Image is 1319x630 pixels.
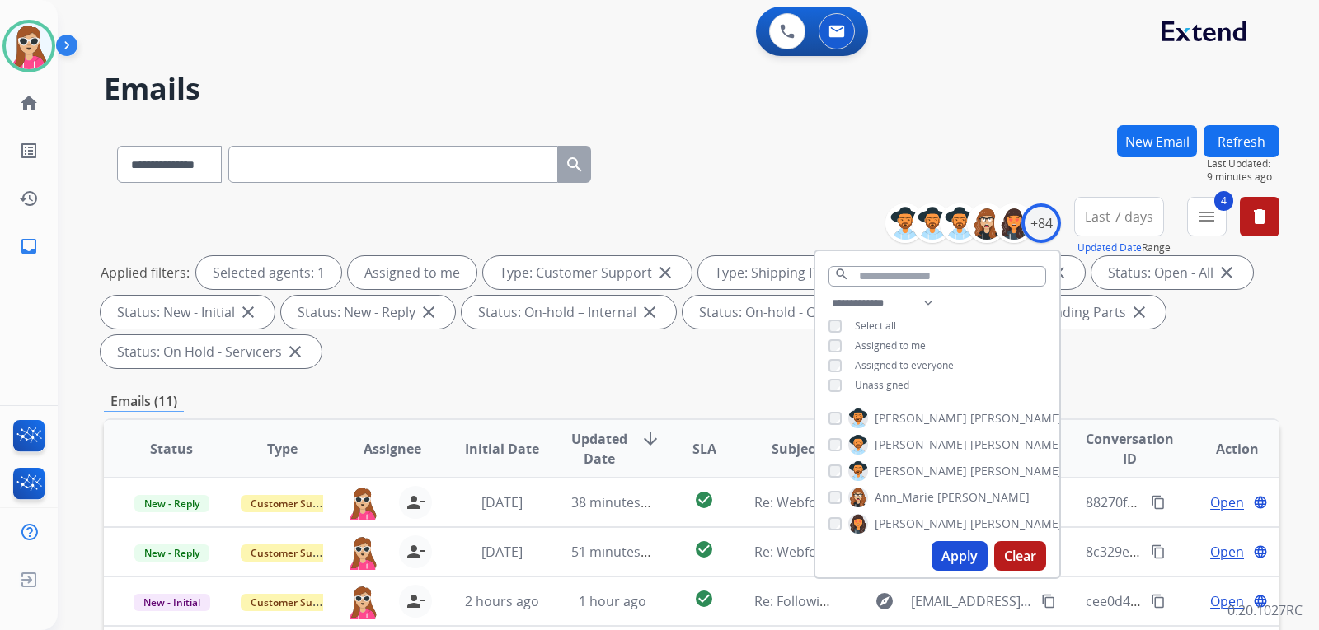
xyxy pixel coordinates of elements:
span: Last 7 days [1085,213,1153,220]
span: [PERSON_NAME] [970,463,1063,479]
span: New - Reply [134,495,209,512]
span: SLA [692,439,716,459]
span: Open [1210,492,1244,512]
span: [PERSON_NAME] [875,436,967,453]
span: [EMAIL_ADDRESS][DOMAIN_NAME] [911,591,1031,611]
div: +84 [1021,203,1061,243]
button: Last 7 days [1074,197,1164,236]
span: [PERSON_NAME] [970,410,1063,427]
mat-icon: history [19,189,39,208]
mat-icon: menu [1197,207,1217,226]
mat-icon: language [1253,594,1268,609]
mat-icon: language [1253,495,1268,510]
span: Select all [855,319,896,333]
mat-icon: check_circle [694,589,714,609]
span: Conversation ID [1086,429,1174,469]
mat-icon: delete [1250,207,1270,226]
mat-icon: home [19,93,39,113]
span: Range [1077,240,1171,254]
img: agent-avatar [346,585,379,619]
mat-icon: search [834,267,849,282]
span: [DATE] [481,493,523,511]
span: Re: Following up: Your Extend claim [754,592,974,610]
span: [PERSON_NAME] [875,410,967,427]
div: Selected agents: 1 [196,256,341,289]
mat-icon: content_copy [1151,495,1166,510]
th: Action [1169,420,1279,478]
span: Last Updated: [1207,157,1279,170]
img: agent-avatar [346,486,379,520]
span: Assigned to everyone [855,358,954,372]
div: Type: Shipping Protection [698,256,914,289]
mat-icon: close [655,263,675,282]
mat-icon: close [238,302,258,322]
span: New - Initial [134,594,210,611]
span: New - Reply [134,544,209,562]
mat-icon: close [640,302,659,322]
span: 1 hour ago [579,592,646,610]
span: Type [267,439,298,459]
span: 38 minutes ago [571,493,667,511]
div: Status: Open - All [1091,256,1253,289]
span: [PERSON_NAME] [875,463,967,479]
button: Apply [932,541,988,571]
mat-icon: explore [875,591,894,611]
mat-icon: check_circle [694,490,714,510]
p: Emails (11) [104,391,184,412]
span: 2 hours ago [465,592,539,610]
span: Re: Webform from [EMAIL_ADDRESS][DOMAIN_NAME] on [DATE] [754,493,1150,511]
mat-icon: person_remove [406,492,425,512]
span: Customer Support [241,544,348,562]
mat-icon: content_copy [1041,594,1056,609]
span: Open [1210,591,1244,611]
span: Re: Webform from [EMAIL_ADDRESS][DOMAIN_NAME] on [DATE] [754,543,1150,561]
span: 4 [1214,191,1233,211]
mat-icon: arrow_downward [641,429,660,449]
mat-icon: close [285,342,305,362]
span: Customer Support [241,495,348,512]
mat-icon: inbox [19,236,39,256]
p: Applied filters: [101,263,190,282]
div: Assigned to me [348,256,476,289]
span: [DATE] [481,543,523,561]
span: Initial Date [465,439,539,459]
span: Status [150,439,193,459]
span: Customer Support [241,594,348,611]
div: Status: New - Initial [101,296,275,329]
div: Status: On Hold - Servicers [101,335,322,368]
mat-icon: close [419,302,439,322]
mat-icon: close [1129,302,1149,322]
button: New Email [1117,125,1197,157]
span: Assignee [364,439,421,459]
span: Assigned to me [855,338,926,352]
mat-icon: content_copy [1151,544,1166,559]
span: [PERSON_NAME] [970,436,1063,453]
span: [PERSON_NAME] [937,489,1030,506]
div: Type: Customer Support [483,256,692,289]
mat-icon: content_copy [1151,594,1166,609]
button: Clear [994,541,1046,571]
mat-icon: language [1253,544,1268,559]
span: 9 minutes ago [1207,170,1279,184]
span: Subject [772,439,820,459]
mat-icon: person_remove [406,542,425,562]
span: [PERSON_NAME] [875,516,967,532]
span: Open [1210,542,1244,562]
div: Status: On-hold - Customer [683,296,908,329]
span: Ann_Marie [875,489,934,506]
button: Updated Date [1077,241,1142,254]
img: avatar [6,23,52,69]
mat-icon: person_remove [406,591,425,611]
span: Updated Date [571,429,627,469]
mat-icon: close [1217,263,1237,282]
mat-icon: list_alt [19,141,39,161]
mat-icon: check_circle [694,539,714,559]
mat-icon: search [565,155,584,175]
button: 4 [1187,197,1227,236]
div: Status: New - Reply [281,296,455,329]
span: 51 minutes ago [571,543,667,561]
img: agent-avatar [346,535,379,570]
span: [PERSON_NAME] [970,516,1063,532]
h2: Emails [104,72,1279,105]
span: Unassigned [855,378,909,392]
